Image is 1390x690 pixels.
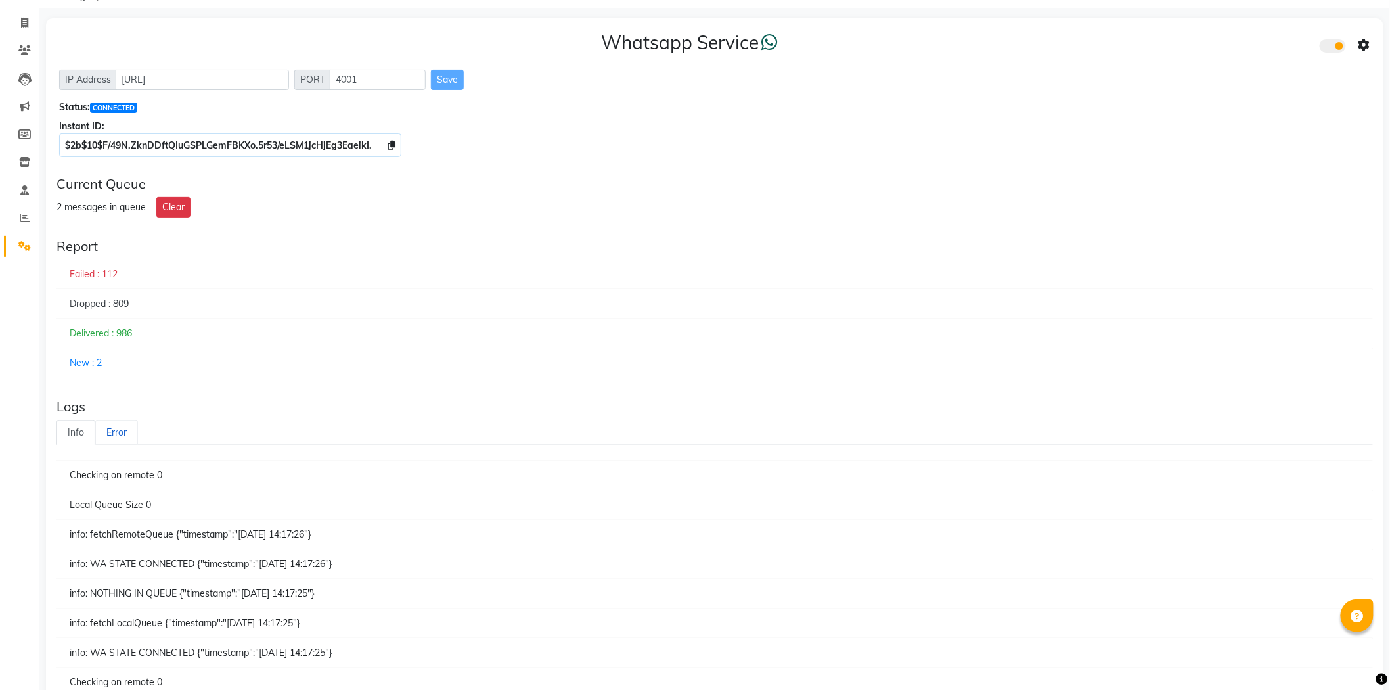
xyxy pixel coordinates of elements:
[65,139,372,151] span: $2b$10$F/49N.ZknDDftQIuGSPLGemFBKXo.5r53/eLSM1jcHjEg3EaeikI.
[56,549,1373,580] div: info: WA STATE CONNECTED {"timestamp":"[DATE] 14:17:26"}
[56,399,1373,415] div: Logs
[156,197,191,218] button: Clear
[56,579,1373,609] div: info: NOTHING IN QUEUE {"timestamp":"[DATE] 14:17:25"}
[56,289,1373,319] div: Dropped : 809
[59,70,117,90] span: IP Address
[56,420,95,446] a: Info
[56,638,1373,668] div: info: WA STATE CONNECTED {"timestamp":"[DATE] 14:17:25"}
[90,103,137,113] span: CONNECTED
[56,348,1373,378] div: New : 2
[56,260,1373,290] div: Failed : 112
[95,420,138,446] a: Error
[330,70,426,90] input: Sizing example input
[601,32,778,54] h3: Whatsapp Service
[56,461,1373,491] div: Checking on remote 0
[116,70,289,90] input: Sizing example input
[56,176,1373,192] div: Current Queue
[56,490,1373,520] div: Local Queue Size 0
[56,319,1373,349] div: Delivered : 986
[59,120,1370,133] div: Instant ID:
[56,239,1373,254] div: Report
[56,609,1373,639] div: info: fetchLocalQueue {"timestamp":"[DATE] 14:17:25"}
[56,520,1373,550] div: info: fetchRemoteQueue {"timestamp":"[DATE] 14:17:26"}
[59,101,1370,114] div: Status:
[294,70,331,90] span: PORT
[56,200,146,214] div: 2 messages in queue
